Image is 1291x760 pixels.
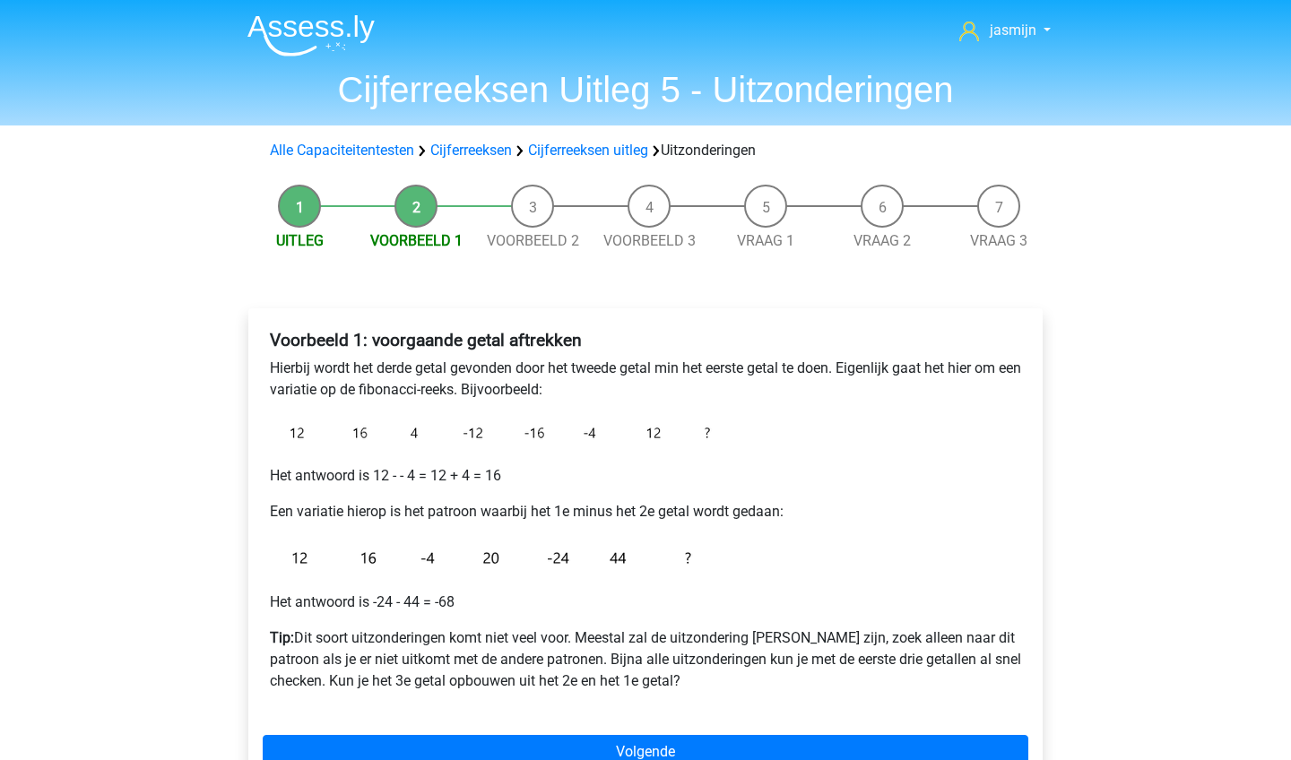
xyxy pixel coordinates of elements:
[603,232,696,249] a: Voorbeeld 3
[970,232,1027,249] a: Vraag 3
[270,358,1021,401] p: Hierbij wordt het derde getal gevonden door het tweede getal min het eerste getal te doen. Eigenl...
[270,627,1021,692] p: Dit soort uitzonderingen komt niet veel voor. Meestal zal de uitzondering [PERSON_NAME] zijn, zoe...
[270,629,294,646] b: Tip:
[247,14,375,56] img: Assessly
[990,22,1036,39] span: jasmijn
[270,330,582,350] b: Voorbeeld 1: voorgaande getal aftrekken
[430,142,512,159] a: Cijferreeksen
[270,592,1021,613] p: Het antwoord is -24 - 44 = -68
[270,501,1021,522] p: Een variatie hierop is het patroon waarbij het 1e minus het 2e getal wordt gedaan:
[487,232,579,249] a: Voorbeeld 2
[370,232,463,249] a: Voorbeeld 1
[270,415,718,451] img: Exceptions_example_1.png
[270,142,414,159] a: Alle Capaciteitentesten
[952,20,1058,41] a: jasmijn
[233,68,1058,111] h1: Cijferreeksen Uitleg 5 - Uitzonderingen
[270,537,718,577] img: Exceptions_example1_2.png
[263,140,1028,161] div: Uitzonderingen
[853,232,911,249] a: Vraag 2
[528,142,648,159] a: Cijferreeksen uitleg
[276,232,324,249] a: Uitleg
[737,232,794,249] a: Vraag 1
[270,465,1021,487] p: Het antwoord is 12 - - 4 = 12 + 4 = 16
